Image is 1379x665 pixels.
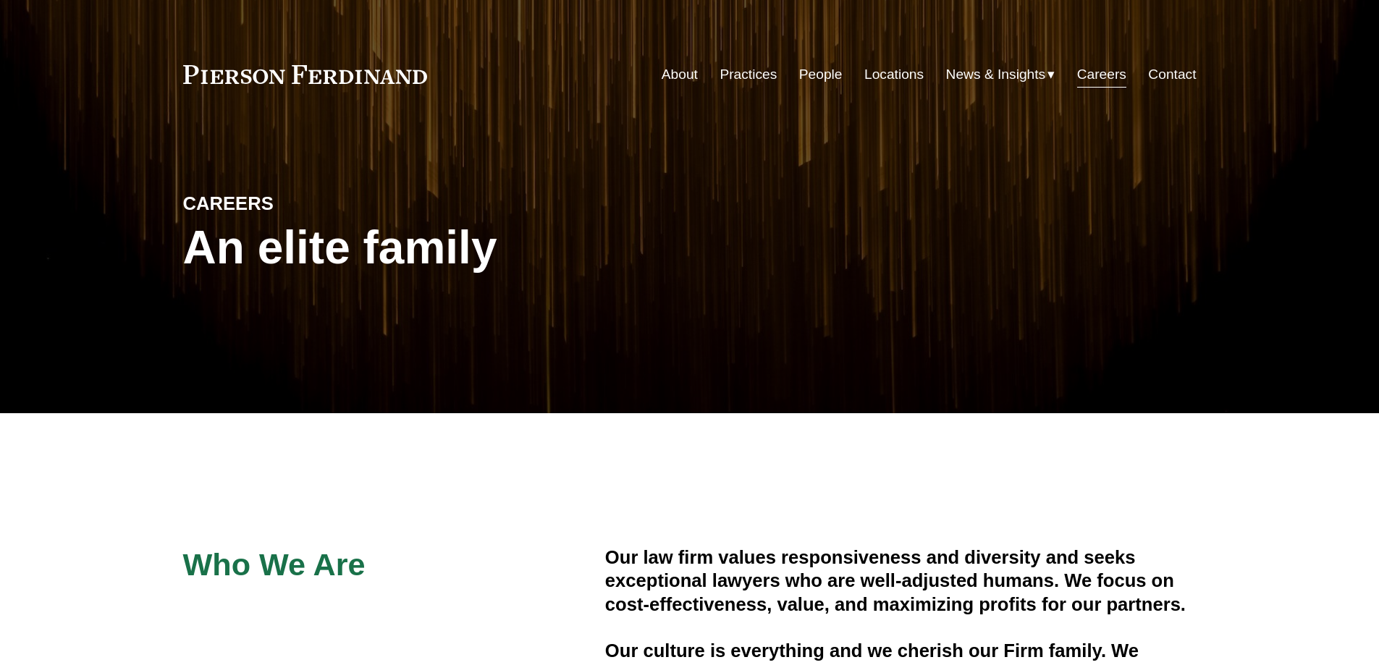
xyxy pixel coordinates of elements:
a: Locations [864,61,924,88]
h4: Our law firm values responsiveness and diversity and seeks exceptional lawyers who are well-adjus... [605,546,1197,616]
a: People [799,61,843,88]
a: Practices [720,61,777,88]
h1: An elite family [183,221,690,274]
span: Who We Are [183,547,366,582]
a: folder dropdown [946,61,1055,88]
a: Careers [1077,61,1126,88]
h4: CAREERS [183,192,437,215]
span: News & Insights [946,62,1046,88]
a: About [662,61,698,88]
a: Contact [1148,61,1196,88]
